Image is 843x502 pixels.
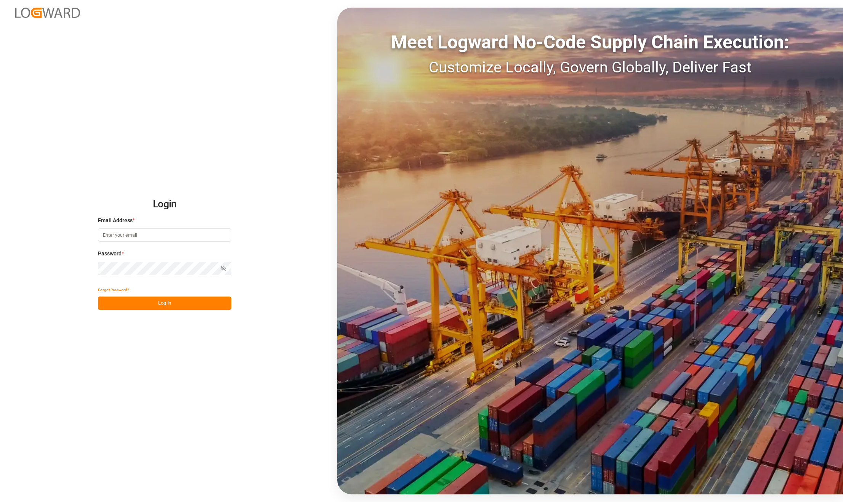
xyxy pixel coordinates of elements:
[98,297,231,310] button: Log In
[98,250,122,258] span: Password
[98,228,231,242] input: Enter your email
[98,217,133,225] span: Email Address
[337,29,843,56] div: Meet Logward No-Code Supply Chain Execution:
[98,283,129,297] button: Forgot Password?
[15,8,80,18] img: Logward_new_orange.png
[337,56,843,79] div: Customize Locally, Govern Globally, Deliver Fast
[98,192,231,217] h2: Login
